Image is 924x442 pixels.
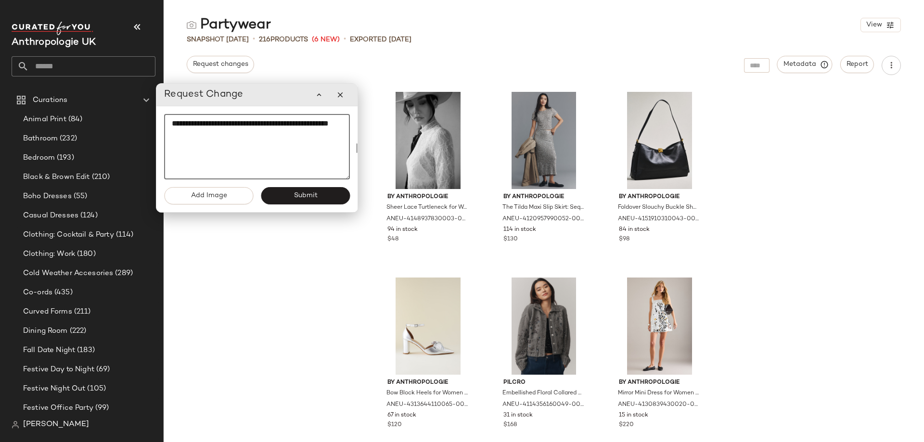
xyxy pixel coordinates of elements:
span: $220 [619,421,634,429]
span: By Anthropologie [619,193,700,202]
span: Boho Dresses [23,191,72,202]
span: By Anthropologie [387,379,469,387]
span: (435) [52,287,73,298]
span: Clothing: Cocktail & Party [23,229,114,240]
img: 4120957990052_177_b [496,92,592,189]
span: Cold Weather Accesories [23,268,113,279]
span: (222) [68,326,87,337]
button: Add Image [164,187,253,204]
span: • [344,34,346,45]
img: svg%3e [187,20,196,30]
span: Mirror Mini Dress for Women in Silver, Cotton, Size Uk 14 by Anthropologie [618,389,699,398]
span: ANEU-4148937830003-000-011 [386,215,468,224]
span: Metadata [783,60,827,69]
span: Snapshot [DATE] [187,35,249,45]
span: (211) [72,306,91,317]
span: Embellished Floral Collared Cardigan, Polyester/Acrylic, Size XS by Pilcro at Anthropologie [502,389,584,398]
span: By Anthropologie [619,379,700,387]
img: 4114356160049_004_b [496,278,592,375]
span: Black & Brown Edit [23,172,90,183]
span: ANEU-4120957990052-000-177 [502,215,584,224]
button: Request changes [187,56,254,73]
span: (114) [114,229,134,240]
span: (124) [78,210,98,221]
span: ANEU-4313644110065-000-007 [386,401,468,409]
span: Festive Day to Night [23,364,94,375]
span: $130 [503,235,518,244]
span: (99) [93,403,109,414]
button: Metadata [777,56,833,73]
span: (289) [113,268,133,279]
span: Fall Date Night [23,345,75,356]
span: Current Company Name [12,38,96,48]
span: 31 in stock [503,411,533,420]
span: 67 in stock [387,411,416,420]
span: $168 [503,421,517,429]
span: (232) [58,133,77,144]
img: cfy_white_logo.C9jOOHJF.svg [12,22,93,35]
span: Request changes [192,61,248,68]
span: Festive Night Out [23,383,85,394]
div: Products [259,35,308,45]
span: Bathroom [23,133,58,144]
span: Request Change [164,87,244,102]
span: By Anthropologie [387,193,469,202]
span: $98 [619,235,629,244]
span: Casual Dresses [23,210,78,221]
img: 103370235_001_b [611,92,708,189]
span: 114 in stock [503,226,536,234]
span: ANEU-4114356160049-000-004 [502,401,584,409]
span: ANEU-4130839430020-000-007 [618,401,699,409]
span: Report [846,61,868,68]
span: • [253,34,255,45]
span: (193) [55,152,74,164]
button: Report [840,56,874,73]
span: 94 in stock [387,226,418,234]
span: Sheer Lace Turtleneck for Women in White, Polyamide/Elastane, Size Medium by Anthropologie [386,203,468,212]
img: 4313644110065_007_e [380,278,476,375]
span: ANEU-4151910310043-000-001 [618,215,699,224]
span: 84 in stock [619,226,650,234]
span: View [866,21,882,29]
span: (69) [94,364,110,375]
img: 4130839430020_007_e2 [611,278,708,375]
span: Co-ords [23,287,52,298]
span: Clothing: Work [23,249,75,260]
span: (180) [75,249,96,260]
button: View [860,18,901,32]
span: $120 [387,421,402,429]
span: Festive Office Party [23,403,93,414]
button: Submit [261,187,350,204]
span: (210) [90,172,110,183]
span: (6 New) [312,35,340,45]
span: Curations [33,95,67,106]
span: $48 [387,235,398,244]
img: 4148937830003_011_b14 [380,92,476,189]
span: Curved Forms [23,306,72,317]
span: Dining Room [23,326,68,337]
span: The Tilda Maxi Slip Skirt: Sequin Edition for Women, Polyester/Polyamide/Elastane, Size Large by ... [502,203,584,212]
span: By Anthropologie [503,193,585,202]
img: svg%3e [12,421,19,429]
span: (183) [75,345,95,356]
span: Bedroom [23,152,55,164]
span: Submit [293,192,317,200]
span: (84) [66,114,83,125]
span: Pilcro [503,379,585,387]
span: Add Image [190,192,227,200]
p: Exported [DATE] [350,35,411,45]
span: 15 in stock [619,411,648,420]
span: Animal Print [23,114,66,125]
span: (105) [85,383,106,394]
span: 216 [259,36,270,43]
span: Foldover Slouchy Buckle Shoulder Bag for Women in Black, Polyester/Polyurethane by Anthropologie [618,203,699,212]
span: Bow Block Heels for Women in Silver, Polyester/Rubber, Size 38 by Anthropologie [386,389,468,398]
div: Partywear [187,15,271,35]
span: (55) [72,191,88,202]
span: [PERSON_NAME] [23,419,89,430]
